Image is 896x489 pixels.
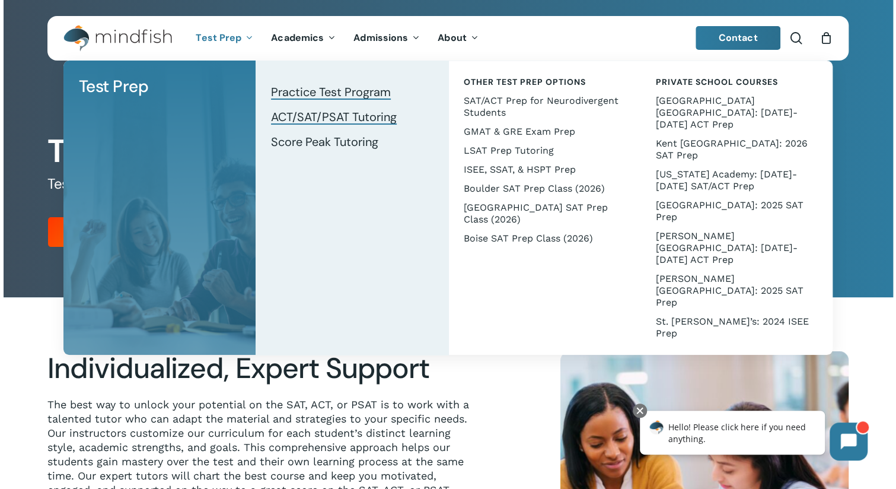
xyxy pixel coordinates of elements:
span: SAT/ACT Prep for Neurodivergent Students [464,95,618,118]
a: About [429,33,487,43]
a: [PERSON_NAME][GEOGRAPHIC_DATA]: 2025 SAT Prep [652,269,821,312]
span: [PERSON_NAME][GEOGRAPHIC_DATA]: [DATE]-[DATE] ACT Prep [656,230,798,265]
a: Contact [696,26,781,50]
a: Test Prep [187,33,262,43]
span: Other Test Prep Options [464,77,586,87]
span: Contact [719,31,758,44]
a: ACT/SAT/PSAT Tutoring [267,104,436,129]
a: St. [PERSON_NAME]’s: 2024 ISEE Prep [652,312,821,343]
a: LSAT Prep Tutoring [460,141,629,160]
span: [US_STATE] Academy: [DATE]-[DATE] SAT/ACT Prep [656,169,797,192]
h5: Test Prep Designed for Your Goals [47,174,848,193]
a: Practice Test Program [267,80,436,104]
a: ISEE, SSAT, & HSPT Prep [460,160,629,179]
a: Test Prep [75,72,244,101]
a: [GEOGRAPHIC_DATA]: 2025 SAT Prep [652,196,821,227]
span: Academics [271,31,324,44]
a: Kent [GEOGRAPHIC_DATA]: 2026 SAT Prep [652,134,821,165]
span: [PERSON_NAME][GEOGRAPHIC_DATA]: 2025 SAT Prep [656,273,803,308]
h2: Individualized, Expert Support [47,351,477,386]
span: Kent [GEOGRAPHIC_DATA]: 2026 SAT Prep [656,138,808,161]
a: [GEOGRAPHIC_DATA] SAT Prep Class (2026) [460,198,629,229]
span: ACT/SAT/PSAT Tutoring [271,109,397,125]
span: LSAT Prep Tutoring [464,145,554,156]
a: SAT/ACT Prep for Neurodivergent Students [460,91,629,122]
span: GMAT & GRE Exam Prep [464,126,575,137]
span: About [438,31,467,44]
span: Private School Courses [656,77,778,87]
a: Cart [820,31,833,45]
a: Private School Courses [652,72,821,91]
a: Boulder SAT Prep Class (2026) [460,179,629,198]
h1: Tutoring for the ACT, SAT and PSAT [47,132,848,170]
span: [GEOGRAPHIC_DATA] SAT Prep Class (2026) [464,202,608,225]
span: Practice Test Program [271,84,391,100]
a: Boise SAT Prep Class (2026) [460,229,629,248]
span: Test Prep [79,75,149,97]
span: ISEE, SSAT, & HSPT Prep [464,164,576,175]
span: St. [PERSON_NAME]’s: 2024 ISEE Prep [656,316,809,339]
header: Main Menu [47,16,849,61]
nav: Main Menu [187,16,487,61]
a: Register Now [48,217,158,247]
a: [PERSON_NAME][GEOGRAPHIC_DATA]: [DATE]-[DATE] ACT Prep [652,227,821,269]
span: Boise SAT Prep Class (2026) [464,233,593,244]
span: Admissions [353,31,408,44]
span: Score Peak Tutoring [271,134,378,150]
a: Admissions [345,33,429,43]
a: Other Test Prep Options [460,72,629,91]
a: [US_STATE] Academy: [DATE]-[DATE] SAT/ACT Prep [652,165,821,196]
a: Score Peak Tutoring [267,129,436,154]
a: [GEOGRAPHIC_DATA] [GEOGRAPHIC_DATA]: [DATE]-[DATE] ACT Prep [652,91,821,134]
iframe: Chatbot [627,401,879,472]
a: GMAT & GRE Exam Prep [460,122,629,141]
span: Test Prep [196,31,241,44]
span: [GEOGRAPHIC_DATA] [GEOGRAPHIC_DATA]: [DATE]-[DATE] ACT Prep [656,95,798,130]
span: Boulder SAT Prep Class (2026) [464,183,605,194]
a: Academics [262,33,345,43]
span: [GEOGRAPHIC_DATA]: 2025 SAT Prep [656,199,803,223]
